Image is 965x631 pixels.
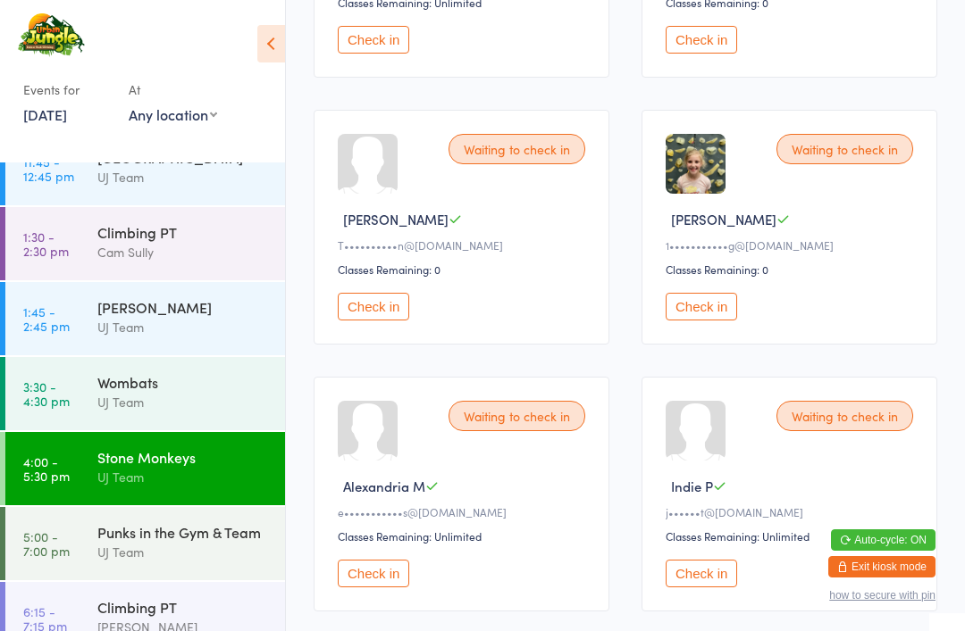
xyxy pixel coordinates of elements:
button: Check in [666,26,737,54]
a: 5:00 -7:00 pmPunks in the Gym & TeamUJ Team [5,507,285,580]
div: UJ Team [97,317,270,337]
div: UJ Team [97,467,270,487]
div: Waiting to check in [449,134,585,164]
a: 4:00 -5:30 pmStone MonkeysUJ Team [5,432,285,505]
img: image1733909958.png [666,134,726,194]
div: e•••••••••••s@[DOMAIN_NAME] [338,504,591,519]
div: Classes Remaining: Unlimited [666,528,919,544]
div: j••••••t@[DOMAIN_NAME] [666,504,919,519]
div: Stone Monkeys [97,447,270,467]
div: Classes Remaining: 0 [666,262,919,277]
div: T••••••••••n@[DOMAIN_NAME] [338,237,591,253]
button: Check in [338,560,409,587]
time: 4:00 - 5:30 pm [23,454,70,483]
time: 5:00 - 7:00 pm [23,529,70,558]
span: Indie P [671,477,713,495]
div: Waiting to check in [776,134,913,164]
div: Waiting to check in [449,401,585,431]
button: Check in [666,560,737,587]
div: Classes Remaining: 0 [338,262,591,277]
button: Check in [666,293,737,320]
a: [DATE] [23,104,67,124]
span: [PERSON_NAME] [671,210,776,228]
button: how to secure with pin [829,589,936,602]
span: Alexandria M [343,477,425,495]
div: Wombats [97,372,270,392]
div: Events for [23,75,111,104]
button: Auto-cycle: ON [831,529,936,551]
div: Waiting to check in [776,401,913,431]
a: 1:30 -2:30 pmClimbing PTCam Sully [5,207,285,280]
div: At [129,75,217,104]
button: Exit kiosk mode [828,556,936,577]
div: Cam Sully [97,242,270,262]
a: 11:45 -12:45 pm[GEOGRAPHIC_DATA]UJ Team [5,132,285,205]
time: 1:45 - 2:45 pm [23,304,70,333]
button: Check in [338,26,409,54]
time: 3:30 - 4:30 pm [23,379,70,408]
button: Check in [338,293,409,320]
a: 1:45 -2:45 pm[PERSON_NAME]UJ Team [5,282,285,355]
span: [PERSON_NAME] [343,210,449,228]
div: UJ Team [97,392,270,412]
div: UJ Team [97,167,270,187]
div: [PERSON_NAME] [97,297,270,317]
div: Climbing PT [97,597,270,617]
a: 3:30 -4:30 pmWombatsUJ Team [5,357,285,430]
div: Punks in the Gym & Team [97,522,270,542]
img: Urban Jungle Indoor Rock Climbing [18,13,85,57]
time: 1:30 - 2:30 pm [23,229,69,258]
div: 1•••••••••••g@[DOMAIN_NAME] [666,237,919,253]
div: Classes Remaining: Unlimited [338,528,591,544]
div: Any location [129,104,217,124]
time: 11:45 - 12:45 pm [23,154,74,183]
div: UJ Team [97,542,270,562]
div: Climbing PT [97,222,270,242]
